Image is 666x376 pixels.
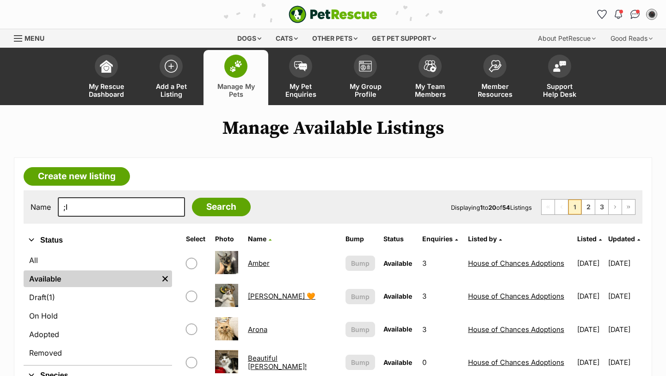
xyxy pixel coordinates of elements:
div: Other pets [306,29,364,48]
a: Listed [577,235,602,243]
span: Listed [577,235,597,243]
span: Add a Pet Listing [150,82,192,98]
a: PetRescue [289,6,377,23]
span: Previous page [555,200,568,214]
img: add-pet-listing-icon-0afa8454b4691262ce3f59096e99ab1cd57d4a30225e0717b998d2c9b9846f56.svg [165,60,178,73]
span: Updated [608,235,635,243]
a: Page 2 [582,200,595,214]
input: Search [192,198,251,216]
span: Available [383,259,412,267]
img: Lauren O'Grady profile pic [647,10,656,19]
div: Cats [269,29,304,48]
td: [DATE] [608,247,641,279]
a: House of Chances Adoptions [468,358,564,367]
td: 3 [419,280,463,312]
img: team-members-icon-5396bd8760b3fe7c0b43da4ab00e1e3bb1a5d9ba89233759b79545d2d3fc5d0d.svg [424,60,437,72]
span: Bump [351,357,370,367]
th: Select [182,232,210,246]
a: Manage My Pets [203,50,268,105]
nav: Pagination [541,199,635,215]
div: Dogs [231,29,268,48]
ul: Account quick links [594,7,659,22]
td: [DATE] [573,313,607,345]
a: Remove filter [158,270,172,287]
a: Enquiries [422,235,458,243]
label: Name [31,203,51,211]
img: dashboard-icon-eb2f2d2d3e046f16d808141f083e7271f6b2e854fb5c12c21221c1fb7104beca.svg [100,60,113,73]
img: notifications-46538b983faf8c2785f20acdc204bb7945ddae34d4c08c2a6579f10ce5e182be.svg [615,10,622,19]
button: Bump [345,289,375,304]
a: Member Resources [462,50,527,105]
img: pet-enquiries-icon-7e3ad2cf08bfb03b45e93fb7055b45f3efa6380592205ae92323e6603595dc1f.svg [294,61,307,71]
span: Available [383,325,412,333]
a: Create new listing [24,167,130,186]
button: Notifications [611,7,626,22]
span: Member Resources [474,82,516,98]
a: My Pet Enquiries [268,50,333,105]
span: Page 1 [568,200,581,214]
img: group-profile-icon-3fa3cf56718a62981997c0bc7e787c4b2cf8bcc04b72c1350f741eb67cf2f40e.svg [359,61,372,72]
span: First page [542,200,555,214]
span: Available [383,358,412,366]
span: (1) [46,292,55,303]
strong: 54 [502,204,510,211]
span: Name [248,235,266,243]
img: help-desk-icon-fdf02630f3aa405de69fd3d07c3f3aa587a6932b1a1747fa1d2bba05be0121f9.svg [553,61,566,72]
span: Listed by [468,235,497,243]
a: Draft [24,289,172,306]
img: member-resources-icon-8e73f808a243e03378d46382f2149f9095a855e16c252ad45f914b54edf8863c.svg [488,60,501,72]
a: On Hold [24,307,172,324]
td: [DATE] [573,280,607,312]
span: Support Help Desk [539,82,580,98]
a: House of Chances Adoptions [468,292,564,301]
span: Bump [351,325,370,334]
button: My account [644,7,659,22]
a: Adopted [24,326,172,343]
a: Listed by [468,235,502,243]
th: Status [380,232,418,246]
th: Bump [342,232,379,246]
button: Bump [345,355,375,370]
button: Bump [345,322,375,337]
div: About PetRescue [531,29,602,48]
span: My Pet Enquiries [280,82,321,98]
img: logo-e224e6f780fb5917bec1dbf3a21bbac754714ae5b6737aabdf751b685950b380.svg [289,6,377,23]
span: My Rescue Dashboard [86,82,127,98]
a: Add a Pet Listing [139,50,203,105]
td: [DATE] [608,280,641,312]
a: Removed [24,345,172,361]
a: Arona [248,325,267,334]
a: [PERSON_NAME] 🧡 [248,292,315,301]
a: Beautiful [PERSON_NAME]! [248,354,307,370]
a: Last page [622,200,635,214]
th: Photo [211,232,243,246]
a: Conversations [628,7,642,22]
td: 3 [419,313,463,345]
a: All [24,252,172,269]
td: 3 [419,247,463,279]
a: Name [248,235,271,243]
span: Bump [351,258,370,268]
img: chat-41dd97257d64d25036548639549fe6c8038ab92f7586957e7f3b1b290dea8141.svg [630,10,640,19]
span: Menu [25,34,44,42]
a: Menu [14,29,51,46]
div: Get pet support [365,29,443,48]
button: Bump [345,256,375,271]
span: Available [383,292,412,300]
img: manage-my-pets-icon-02211641906a0b7f246fdf0571729dbe1e7629f14944591b6c1af311fb30b64b.svg [229,60,242,72]
a: Available [24,270,158,287]
span: Displaying to of Listings [451,204,532,211]
a: Support Help Desk [527,50,592,105]
span: translation missing: en.admin.listings.index.attributes.enquiries [422,235,453,243]
span: Bump [351,292,370,301]
strong: 1 [480,204,483,211]
a: My Group Profile [333,50,398,105]
a: House of Chances Adoptions [468,259,564,268]
a: Updated [608,235,640,243]
span: My Group Profile [345,82,386,98]
span: Manage My Pets [215,82,257,98]
td: [DATE] [573,247,607,279]
a: Next page [609,200,622,214]
strong: 20 [488,204,496,211]
a: House of Chances Adoptions [468,325,564,334]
